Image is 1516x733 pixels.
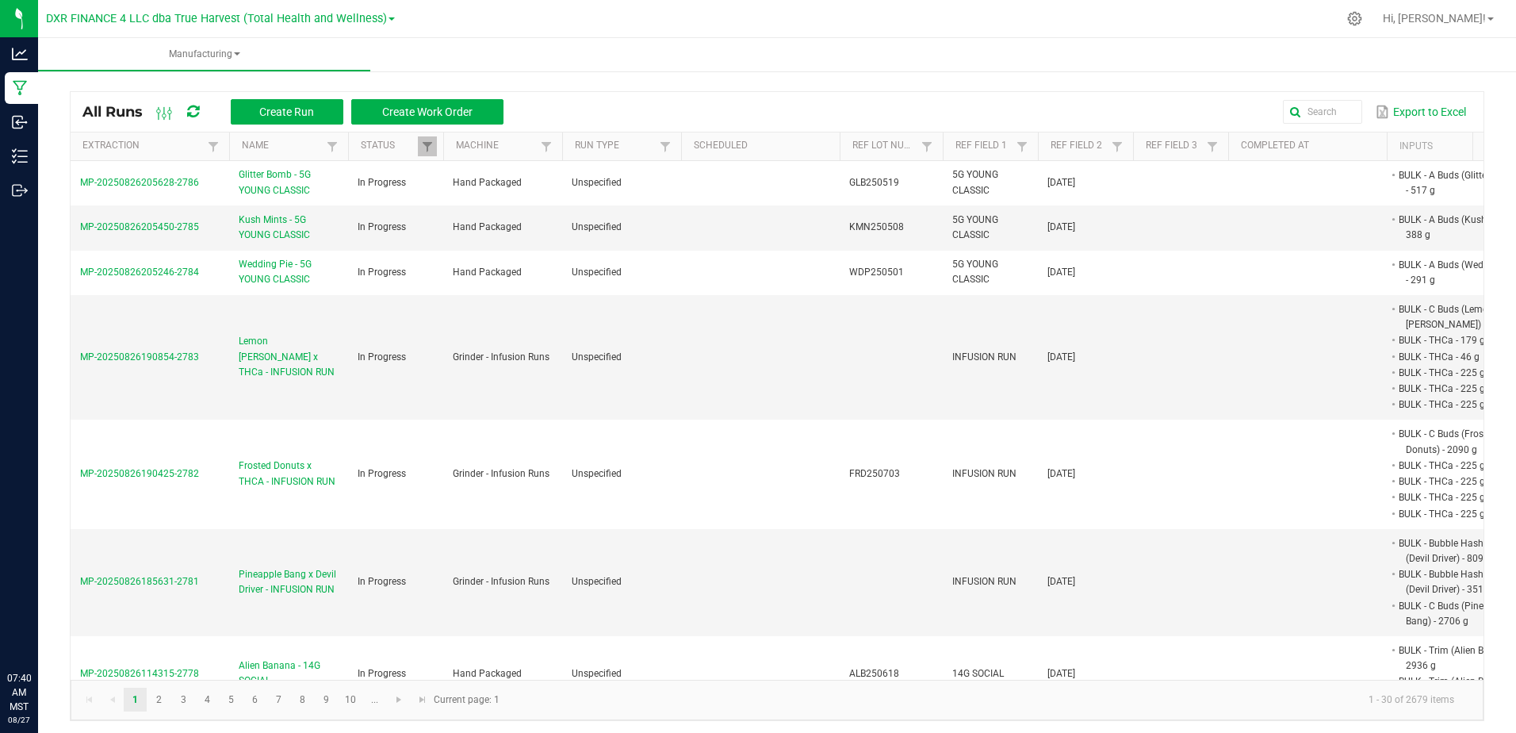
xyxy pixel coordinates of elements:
[12,182,28,198] inline-svg: Outbound
[1013,136,1032,156] a: Filter
[849,267,904,278] span: WDP250501
[243,688,266,712] a: Page 6
[1383,12,1486,25] span: Hi, [PERSON_NAME]!
[82,98,515,125] div: All Runs
[82,140,203,152] a: ExtractionSortable
[172,688,195,712] a: Page 3
[1283,100,1362,124] input: Search
[71,680,1483,720] kendo-pager: Current page: 1
[239,459,339,489] span: Frosted Donuts x THCA - INFUSION RUN
[849,668,899,679] span: ALB250618
[80,177,199,188] span: MP-20250826205628-2786
[852,140,917,152] a: Ref Lot NumberSortable
[239,658,339,689] span: Alien Banana - 14G SOCIAL
[1047,221,1075,232] span: [DATE]
[291,688,314,712] a: Page 8
[7,714,31,726] p: 08/27
[418,136,437,156] a: Filter
[849,468,900,479] span: FRD250703
[388,688,411,712] a: Go to the next page
[572,267,622,278] span: Unspecified
[323,136,342,156] a: Filter
[38,38,370,71] a: Manufacturing
[80,351,199,363] span: MP-20250826190854-2783
[239,257,339,287] span: Wedding Pie - 5G YOUNG CLASSIC
[453,221,522,232] span: Hand Packaged
[411,688,434,712] a: Go to the last page
[572,668,622,679] span: Unspecified
[12,148,28,164] inline-svg: Inventory
[572,177,622,188] span: Unspecified
[392,693,405,706] span: Go to the next page
[453,267,522,278] span: Hand Packaged
[239,213,339,243] span: Kush Mints - 5G YOUNG CLASSIC
[267,688,290,712] a: Page 7
[239,167,339,198] span: Glitter Bomb - 5G YOUNG CLASSIC
[572,221,622,232] span: Unspecified
[147,688,170,712] a: Page 2
[572,351,622,363] span: Unspecified
[1345,11,1365,26] div: Manage settings
[456,140,536,152] a: MachineSortable
[80,468,199,479] span: MP-20250826190425-2782
[382,106,473,118] span: Create Work Order
[339,688,362,712] a: Page 10
[575,140,655,152] a: Run TypeSortable
[849,177,899,188] span: GLB250519
[416,693,429,706] span: Go to the last page
[80,668,199,679] span: MP-20250826114315-2778
[1047,576,1075,587] span: [DATE]
[220,688,243,712] a: Page 5
[12,114,28,130] inline-svg: Inbound
[80,221,199,232] span: MP-20250826205450-2785
[1047,267,1075,278] span: [DATE]
[509,687,1467,713] kendo-pager-info: 1 - 30 of 2679 items
[453,177,522,188] span: Hand Packaged
[537,136,556,156] a: Filter
[1051,140,1107,152] a: Ref Field 2Sortable
[358,221,406,232] span: In Progress
[1146,140,1202,152] a: Ref Field 3Sortable
[358,267,406,278] span: In Progress
[917,136,936,156] a: Filter
[358,668,406,679] span: In Progress
[952,576,1016,587] span: INFUSION RUN
[955,140,1012,152] a: Ref Field 1Sortable
[16,606,63,654] iframe: Resource center
[12,46,28,62] inline-svg: Analytics
[7,671,31,714] p: 07:40 AM MST
[363,688,386,712] a: Page 11
[12,80,28,96] inline-svg: Manufacturing
[1047,351,1075,363] span: [DATE]
[196,688,219,712] a: Page 4
[80,267,199,278] span: MP-20250826205246-2784
[315,688,338,712] a: Page 9
[46,12,387,25] span: DXR FINANCE 4 LLC dba True Harvest (Total Health and Wellness)
[239,334,339,380] span: Lemon [PERSON_NAME] x THCa - INFUSION RUN
[1372,98,1470,125] button: Export to Excel
[952,468,1016,479] span: INFUSION RUN
[952,259,998,285] span: 5G YOUNG CLASSIC
[656,136,675,156] a: Filter
[358,468,406,479] span: In Progress
[453,351,549,363] span: Grinder - Infusion Runs
[453,468,549,479] span: Grinder - Infusion Runs
[358,576,406,587] span: In Progress
[1047,468,1075,479] span: [DATE]
[1108,136,1127,156] a: Filter
[1241,140,1380,152] a: Completed AtSortable
[572,468,622,479] span: Unspecified
[80,576,199,587] span: MP-20250826185631-2781
[952,351,1016,363] span: INFUSION RUN
[849,221,904,232] span: KMN250508
[358,351,406,363] span: In Progress
[1203,136,1222,156] a: Filter
[351,99,503,125] button: Create Work Order
[952,169,998,195] span: 5G YOUNG CLASSIC
[453,668,522,679] span: Hand Packaged
[694,140,833,152] a: ScheduledSortable
[1047,668,1075,679] span: [DATE]
[453,576,549,587] span: Grinder - Infusion Runs
[259,106,314,118] span: Create Run
[239,567,339,597] span: Pineapple Bang x Devil Driver - INFUSION RUN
